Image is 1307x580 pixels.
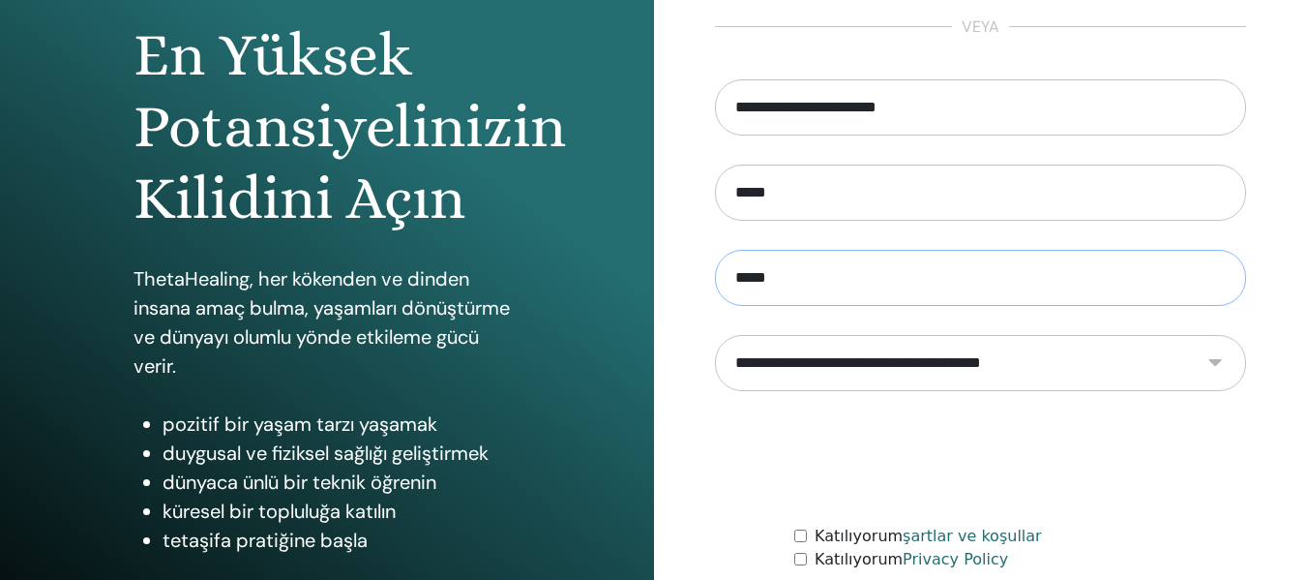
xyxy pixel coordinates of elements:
li: pozitif bir yaşam tarzı yaşamak [163,410,520,439]
a: şartlar ve koşullar [903,527,1042,545]
li: küresel bir topluluğa katılın [163,497,520,526]
span: veya [952,15,1009,39]
label: Katılıyorum [815,525,1042,548]
h1: En Yüksek Potansiyelinizin Kilidini Açın [134,19,520,235]
li: dünyaca ünlü bir teknik öğrenin [163,468,520,497]
li: duygusal ve fiziksel sağlığı geliştirmek [163,439,520,468]
label: Katılıyorum [815,548,1008,571]
a: Privacy Policy [903,550,1008,568]
iframe: reCAPTCHA [833,420,1127,496]
p: ThetaHealing, her kökenden ve dinden insana amaç bulma, yaşamları dönüştürme ve dünyayı olumlu yö... [134,264,520,381]
li: tetaşifa pratiğine başla [163,526,520,555]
